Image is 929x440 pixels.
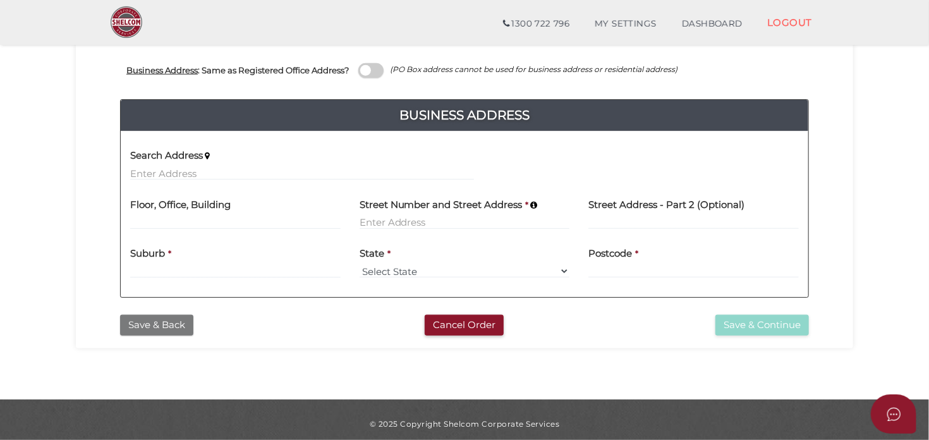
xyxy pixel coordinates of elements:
u: Business Address [126,65,198,75]
div: © 2025 Copyright Shelcom Corporate Services [85,419,844,429]
a: DASHBOARD [669,11,755,37]
h4: Suburb [130,248,165,259]
i: (PO Box address cannot be used for business address or residential address) [390,64,677,74]
h4: : Same as Registered Office Address? [126,66,349,75]
a: LOGOUT [755,9,825,35]
h4: Floor, Office, Building [130,200,231,211]
a: 1300 722 796 [490,11,582,37]
h4: Street Number and Street Address [360,200,523,211]
button: Cancel Order [425,315,504,336]
input: Enter Address [130,166,474,180]
button: Open asap [871,394,916,434]
input: Postcode must be exactly 4 digits [588,264,799,278]
h4: Postcode [588,248,632,259]
h4: Business Address [121,105,808,125]
i: Keep typing in your address(including suburb) until it appears [205,152,210,160]
h4: State [360,248,384,259]
a: MY SETTINGS [582,11,669,37]
button: Save & Back [120,315,193,336]
button: Save & Continue [715,315,809,336]
h4: Search Address [130,150,203,161]
input: Enter Address [360,216,570,229]
h4: Street Address - Part 2 (Optional) [588,200,744,211]
i: Keep typing in your address(including suburb) until it appears [531,201,538,209]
